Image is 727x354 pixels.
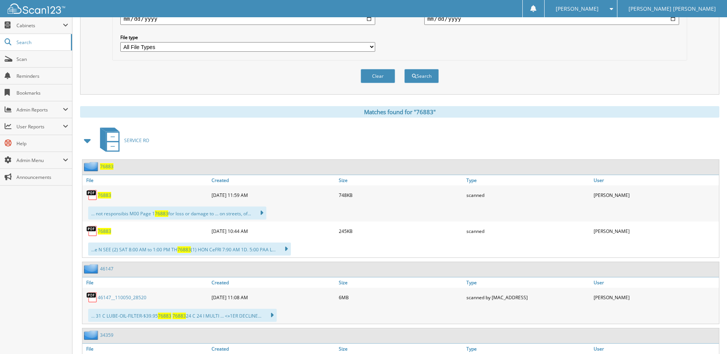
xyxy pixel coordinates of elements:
div: Matches found for "76883" [80,106,719,118]
a: Type [464,175,592,185]
span: Search [16,39,67,46]
img: PDF.png [86,292,98,303]
a: Size [337,175,464,185]
span: SERVICE RO [124,137,149,144]
a: File [82,344,210,354]
a: User [592,175,719,185]
div: scanned [464,223,592,239]
img: folder2.png [84,330,100,340]
a: Created [210,175,337,185]
span: Help [16,140,68,147]
span: 76883 [158,313,171,319]
div: 748KB [337,187,464,203]
label: File type [120,34,375,41]
a: Created [210,344,337,354]
div: [DATE] 11:59 AM [210,187,337,203]
a: 76883 [98,192,111,198]
a: 76883 [98,228,111,234]
div: 6MB [337,290,464,305]
span: [PERSON_NAME] [PERSON_NAME] [629,7,716,11]
div: scanned by [MAC_ADDRESS] [464,290,592,305]
div: [DATE] 11:08 AM [210,290,337,305]
img: PDF.png [86,189,98,201]
img: folder2.png [84,264,100,274]
div: [PERSON_NAME] [592,223,719,239]
a: 46147__110050_28520 [98,294,146,301]
img: folder2.png [84,162,100,171]
div: [PERSON_NAME] [592,290,719,305]
span: Announcements [16,174,68,180]
a: 46147 [100,265,113,272]
span: Reminders [16,73,68,79]
input: end [424,13,679,25]
img: scan123-logo-white.svg [8,3,65,14]
span: Admin Menu [16,157,63,164]
div: 245KB [337,223,464,239]
span: Scan [16,56,68,62]
a: User [592,344,719,354]
span: 76883 [177,246,191,253]
a: File [82,175,210,185]
div: ... not responsibis M00 Page 1 for loss or damage to ... on streets, of... [88,206,266,220]
a: File [82,277,210,288]
div: [PERSON_NAME] [592,187,719,203]
button: Clear [361,69,395,83]
div: [DATE] 10:44 AM [210,223,337,239]
a: Created [210,277,337,288]
span: Cabinets [16,22,63,29]
span: Bookmarks [16,90,68,96]
iframe: Chat Widget [689,317,727,354]
div: ...e N SEE (2) SAT 8:00 AM to 1:00 PM TH (1) HON CeFRI 7:90 AM 1D. 5:00 PAA L... [88,243,291,256]
a: 34359 [100,332,113,338]
span: Admin Reports [16,107,63,113]
a: User [592,277,719,288]
img: PDF.png [86,225,98,237]
a: Size [337,277,464,288]
input: start [120,13,375,25]
div: scanned [464,187,592,203]
a: Type [464,344,592,354]
span: User Reports [16,123,63,130]
a: 76883 [100,163,113,170]
span: [PERSON_NAME] [556,7,599,11]
button: Search [404,69,439,83]
a: Size [337,344,464,354]
span: 76883 [155,210,168,217]
a: Type [464,277,592,288]
a: SERVICE RO [95,125,149,156]
div: ... 31 C LUBE-OIL-FILTER-$39.95 24 C 24 I MULTI ... <»1ER DECLINE... [88,309,277,322]
span: 76883 [172,313,186,319]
